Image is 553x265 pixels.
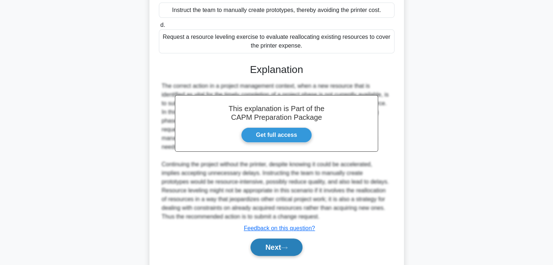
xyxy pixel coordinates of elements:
div: Request a resource leveling exercise to evaluate reallocating existing resources to cover the pri... [159,29,394,53]
div: The correct action in a project management context, when a new resource that is identified as vit... [162,82,392,221]
a: Get full access [241,127,312,143]
h3: Explanation [163,64,390,76]
span: d. [160,22,165,28]
a: Feedback on this question? [244,225,315,231]
button: Next [251,238,302,256]
div: Instruct the team to manually create prototypes, thereby avoiding the printer cost. [159,3,394,18]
